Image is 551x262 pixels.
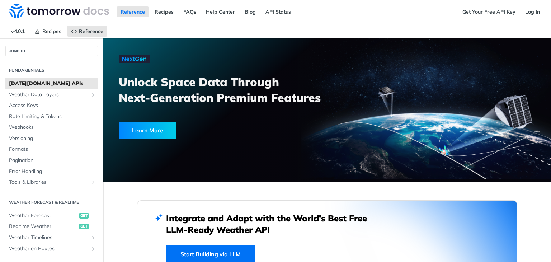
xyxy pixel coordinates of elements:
a: Reference [67,26,107,37]
a: Recipes [30,26,65,37]
a: Pagination [5,155,98,166]
span: [DATE][DOMAIN_NAME] APIs [9,80,96,87]
span: Recipes [42,28,61,34]
span: Weather on Routes [9,245,89,252]
a: Webhooks [5,122,98,133]
a: Learn More [119,122,292,139]
span: Reference [79,28,103,34]
h2: Fundamentals [5,67,98,74]
button: Show subpages for Weather Data Layers [90,92,96,98]
div: Learn More [119,122,176,139]
a: Rate Limiting & Tokens [5,111,98,122]
a: Get Your Free API Key [458,6,519,17]
img: NextGen [119,55,150,63]
span: Realtime Weather [9,223,77,230]
h3: Unlock Space Data Through Next-Generation Premium Features [119,74,335,106]
button: Show subpages for Weather on Routes [90,246,96,252]
span: get [79,224,89,229]
span: get [79,213,89,219]
button: JUMP TO [5,46,98,56]
a: Weather TimelinesShow subpages for Weather Timelines [5,232,98,243]
span: Tools & Libraries [9,179,89,186]
span: Weather Forecast [9,212,77,219]
a: Weather Forecastget [5,210,98,221]
span: Pagination [9,157,96,164]
a: Log In [521,6,544,17]
a: Blog [241,6,260,17]
span: Formats [9,146,96,153]
button: Show subpages for Weather Timelines [90,235,96,240]
a: Formats [5,144,98,155]
h2: Weather Forecast & realtime [5,199,98,206]
span: Access Keys [9,102,96,109]
span: Versioning [9,135,96,142]
a: Access Keys [5,100,98,111]
h2: Integrate and Adapt with the World’s Best Free LLM-Ready Weather API [166,212,378,235]
a: Tools & LibrariesShow subpages for Tools & Libraries [5,177,98,188]
a: Realtime Weatherget [5,221,98,232]
button: Show subpages for Tools & Libraries [90,179,96,185]
span: Weather Timelines [9,234,89,241]
a: Reference [117,6,149,17]
a: Help Center [202,6,239,17]
span: v4.0.1 [7,26,29,37]
a: Versioning [5,133,98,144]
a: Weather Data LayersShow subpages for Weather Data Layers [5,89,98,100]
span: Weather Data Layers [9,91,89,98]
span: Webhooks [9,124,96,131]
a: [DATE][DOMAIN_NAME] APIs [5,78,98,89]
span: Rate Limiting & Tokens [9,113,96,120]
a: Weather on RoutesShow subpages for Weather on Routes [5,243,98,254]
a: Recipes [151,6,178,17]
a: API Status [262,6,295,17]
a: Error Handling [5,166,98,177]
img: Tomorrow.io Weather API Docs [9,4,109,18]
span: Error Handling [9,168,96,175]
a: FAQs [179,6,200,17]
